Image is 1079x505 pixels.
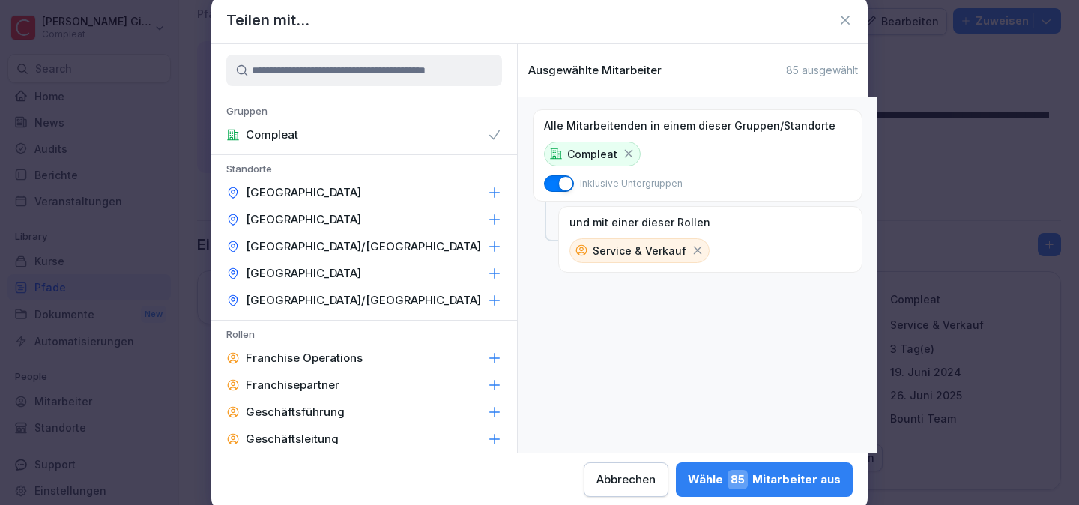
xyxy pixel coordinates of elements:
p: Compleat [246,127,298,142]
button: Wähle85Mitarbeiter aus [676,462,853,497]
p: 85 ausgewählt [786,64,858,77]
p: [GEOGRAPHIC_DATA] [246,185,361,200]
p: [GEOGRAPHIC_DATA] [246,212,361,227]
h1: Teilen mit... [226,9,309,31]
p: Rollen [211,328,517,345]
p: Geschäftsleitung [246,432,339,447]
div: Wähle Mitarbeiter aus [688,470,841,489]
p: Geschäftsführung [246,405,345,420]
p: Franchisepartner [246,378,339,393]
p: Inklusive Untergruppen [580,177,683,190]
p: Standorte [211,163,517,179]
p: [GEOGRAPHIC_DATA]/[GEOGRAPHIC_DATA] [246,293,481,308]
p: und mit einer dieser Rollen [569,216,710,229]
p: Franchise Operations [246,351,363,366]
p: Alle Mitarbeitenden in einem dieser Gruppen/Standorte [544,119,835,133]
p: Compleat [567,146,617,162]
p: Service & Verkauf [593,243,686,258]
p: [GEOGRAPHIC_DATA]/[GEOGRAPHIC_DATA] [246,239,481,254]
span: 85 [728,470,748,489]
div: Abbrechen [596,471,656,488]
button: Abbrechen [584,462,668,497]
p: [GEOGRAPHIC_DATA] [246,266,361,281]
p: Gruppen [211,105,517,121]
p: Ausgewählte Mitarbeiter [528,64,662,77]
